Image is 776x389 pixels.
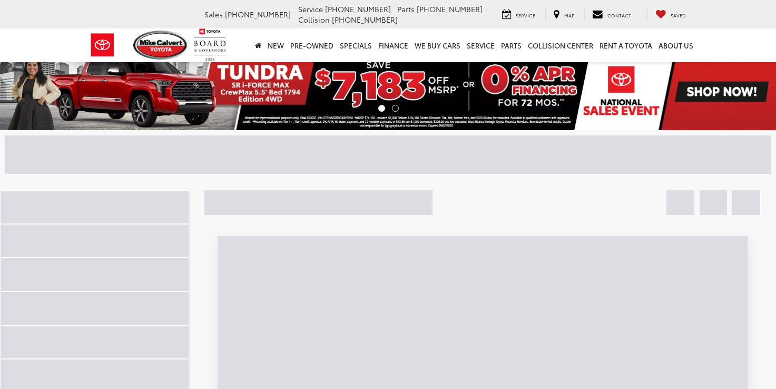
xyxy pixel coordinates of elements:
span: Map [564,12,574,18]
span: Saved [671,12,686,18]
span: Contact [607,12,631,18]
a: Specials [337,28,375,62]
a: Service [464,28,498,62]
span: [PHONE_NUMBER] [417,4,483,14]
a: Parts [498,28,525,62]
span: [PHONE_NUMBER] [225,9,291,20]
a: Contact [584,9,639,21]
a: About Us [655,28,696,62]
span: [PHONE_NUMBER] [332,14,398,25]
a: Home [252,28,264,62]
a: Map [545,9,582,21]
a: Service [494,9,543,21]
span: Sales [204,9,223,20]
span: Collision [298,14,330,25]
img: Mike Calvert Toyota [133,31,189,60]
a: My Saved Vehicles [647,9,694,21]
span: Service [298,4,323,14]
a: Collision Center [525,28,596,62]
a: Pre-Owned [287,28,337,62]
span: [PHONE_NUMBER] [325,4,391,14]
img: Toyota [83,28,122,62]
a: Rent a Toyota [596,28,655,62]
a: New [264,28,287,62]
span: Service [516,12,535,18]
a: WE BUY CARS [411,28,464,62]
span: Parts [397,4,415,14]
a: Finance [375,28,411,62]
